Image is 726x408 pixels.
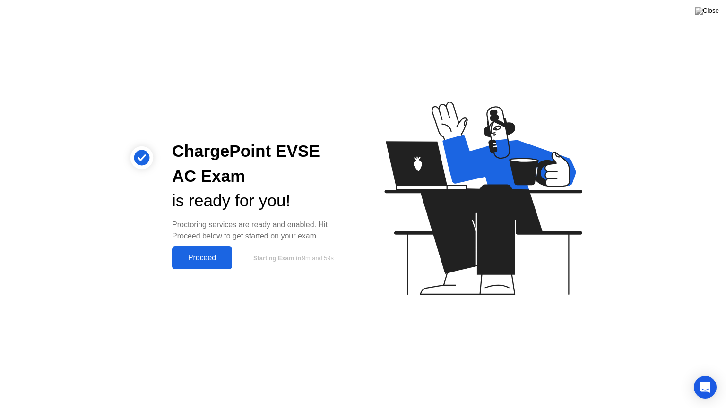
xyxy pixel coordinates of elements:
div: is ready for you! [172,188,348,213]
div: Proctoring services are ready and enabled. Hit Proceed below to get started on your exam. [172,219,348,242]
button: Starting Exam in9m and 59s [237,249,348,267]
button: Proceed [172,246,232,269]
div: ChargePoint EVSE AC Exam [172,139,348,189]
div: Proceed [175,254,229,262]
span: 9m and 59s [302,255,334,262]
img: Close [695,7,719,15]
div: Open Intercom Messenger [694,376,717,399]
